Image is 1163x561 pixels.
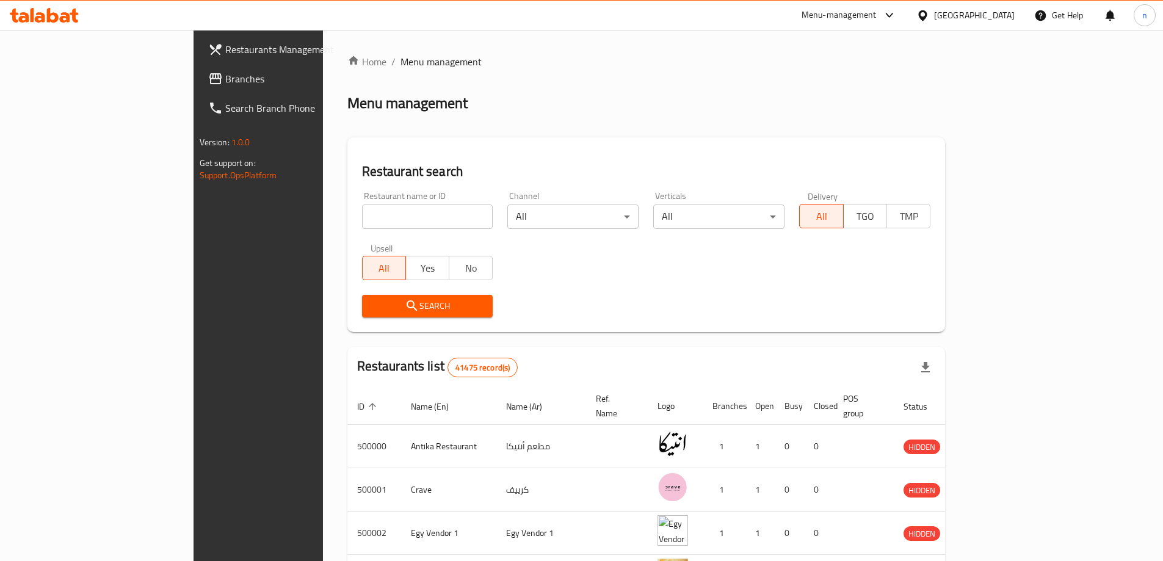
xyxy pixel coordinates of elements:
button: Yes [405,256,449,280]
a: Support.OpsPlatform [200,167,277,183]
th: Logo [648,388,703,425]
th: Branches [703,388,745,425]
button: TMP [886,204,930,228]
td: كرييف [496,468,586,512]
span: HIDDEN [904,527,940,541]
td: 1 [703,512,745,555]
li: / [391,54,396,69]
h2: Restaurant search [362,162,931,181]
span: Branches [225,71,378,86]
button: TGO [843,204,887,228]
th: Closed [804,388,833,425]
span: ID [357,399,380,414]
label: Delivery [808,192,838,200]
a: Search Branch Phone [198,93,388,123]
span: Name (Ar) [506,399,558,414]
div: HIDDEN [904,440,940,454]
td: Antika Restaurant [401,425,496,468]
span: No [454,259,488,277]
td: 1 [745,512,775,555]
button: All [362,256,406,280]
span: Yes [411,259,444,277]
td: 0 [775,468,804,512]
td: 1 [745,425,775,468]
span: All [805,208,838,225]
label: Upsell [371,244,393,252]
div: [GEOGRAPHIC_DATA] [934,9,1015,22]
a: Restaurants Management [198,35,388,64]
div: All [507,204,639,229]
div: HIDDEN [904,526,940,541]
h2: Menu management [347,93,468,113]
td: مطعم أنتيكا [496,425,586,468]
td: 1 [745,468,775,512]
span: n [1142,9,1147,22]
span: TMP [892,208,926,225]
td: 1 [703,425,745,468]
h2: Restaurants list [357,357,518,377]
td: 0 [775,425,804,468]
div: All [653,204,784,229]
span: Search [372,299,484,314]
td: 1 [703,468,745,512]
td: 0 [804,468,833,512]
button: All [799,204,843,228]
span: 1.0.0 [231,134,250,150]
span: Menu management [400,54,482,69]
span: HIDDEN [904,483,940,498]
div: Menu-management [802,8,877,23]
td: Crave [401,468,496,512]
span: 41475 record(s) [448,362,517,374]
img: Crave [658,472,688,502]
span: Ref. Name [596,391,633,421]
span: Get support on: [200,155,256,171]
td: Egy Vendor 1 [496,512,586,555]
span: HIDDEN [904,440,940,454]
span: POS group [843,391,879,421]
a: Branches [198,64,388,93]
th: Open [745,388,775,425]
td: Egy Vendor 1 [401,512,496,555]
img: Antika Restaurant [658,429,688,459]
td: 0 [775,512,804,555]
span: Restaurants Management [225,42,378,57]
nav: breadcrumb [347,54,946,69]
input: Search for restaurant name or ID.. [362,204,493,229]
td: 0 [804,512,833,555]
span: Version: [200,134,230,150]
td: 0 [804,425,833,468]
span: TGO [849,208,882,225]
img: Egy Vendor 1 [658,515,688,546]
button: No [449,256,493,280]
th: Busy [775,388,804,425]
span: Status [904,399,943,414]
span: All [368,259,401,277]
div: Total records count [447,358,518,377]
div: Export file [911,353,940,382]
button: Search [362,295,493,317]
span: Search Branch Phone [225,101,378,115]
span: Name (En) [411,399,465,414]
